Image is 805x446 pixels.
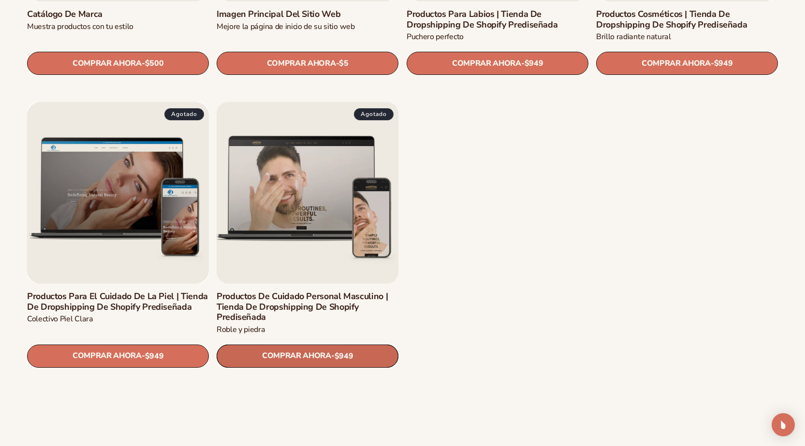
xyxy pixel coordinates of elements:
[596,9,778,30] a: Productos cosméticos | Tienda de dropshipping de Shopify prediseñada
[15,15,23,23] img: logo_orange.svg
[49,57,73,64] font: Dominio
[110,57,150,64] font: Palabras clave
[217,9,398,20] a: Imagen principal del sitio web
[27,291,209,312] a: Productos para el cuidado de la piel | Tienda de dropshipping de Shopify prediseñada
[27,52,209,75] a: COMPRAR AHORA- $500
[47,15,64,23] font: 4.0.25
[27,9,209,20] a: Catálogo de marca
[217,345,398,368] a: COMPRAR AHORA- $949
[596,52,778,75] a: COMPRAR AHORA- $949
[217,52,398,75] a: COMPRAR AHORA- $5
[27,15,47,23] font: versión
[407,9,588,30] a: Productos para labios | Tienda de dropshipping de Shopify prediseñada
[407,52,588,75] a: COMPRAR AHORA- $949
[27,345,209,368] a: COMPRAR AHORA- $949
[25,25,108,32] font: Dominio: [DOMAIN_NAME]
[217,291,398,323] a: Productos de cuidado personal masculino | Tienda de dropshipping de Shopify prediseñada
[99,56,107,64] img: tab_keywords_by_traffic_grey.svg
[772,413,795,436] div: Open Intercom Messenger
[15,25,23,33] img: website_grey.svg
[39,56,46,64] img: tab_domain_overview_orange.svg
